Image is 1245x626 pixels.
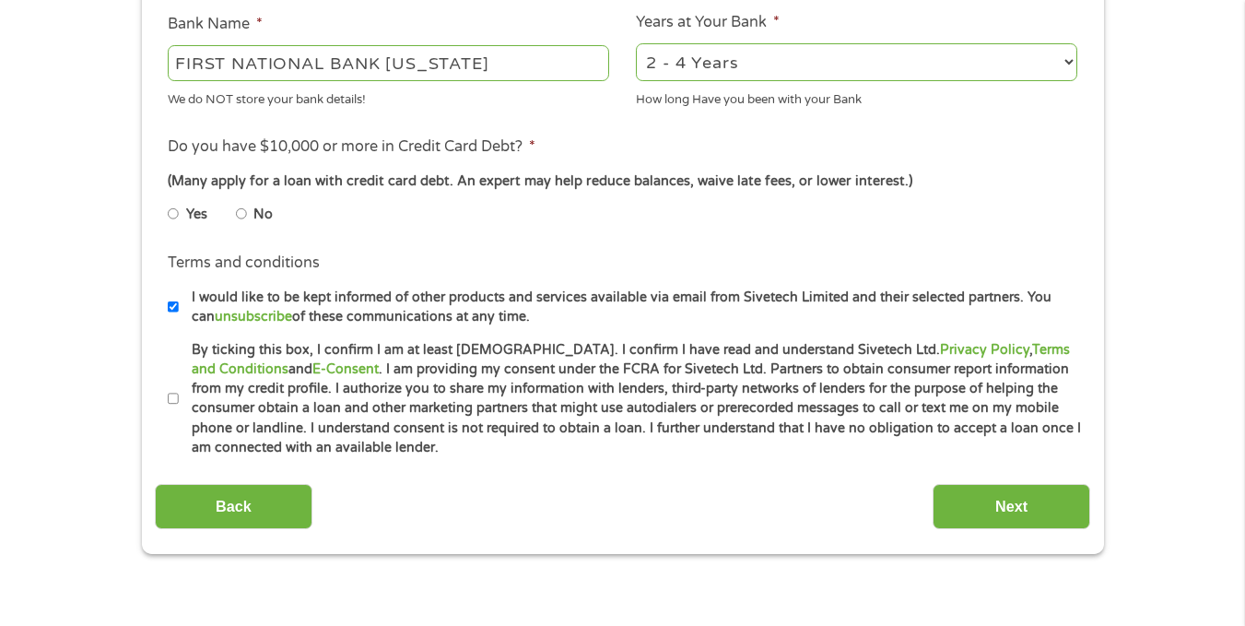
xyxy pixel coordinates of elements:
div: How long Have you been with your Bank [636,84,1077,109]
label: By ticking this box, I confirm I am at least [DEMOGRAPHIC_DATA]. I confirm I have read and unders... [179,340,1083,458]
div: (Many apply for a loan with credit card debt. An expert may help reduce balances, waive late fees... [168,171,1076,192]
label: Terms and conditions [168,254,320,273]
input: Back [155,484,312,529]
a: unsubscribe [215,309,292,325]
label: Do you have $10,000 or more in Credit Card Debt? [168,137,535,157]
div: We do NOT store your bank details! [168,84,609,109]
label: Bank Name [168,15,263,34]
label: I would like to be kept informed of other products and services available via email from Sivetech... [179,288,1083,327]
a: E-Consent [312,361,379,377]
label: Years at Your Bank [636,13,780,32]
a: Terms and Conditions [192,342,1070,377]
label: Yes [186,205,207,225]
input: Next [933,484,1090,529]
a: Privacy Policy [940,342,1029,358]
label: No [253,205,273,225]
